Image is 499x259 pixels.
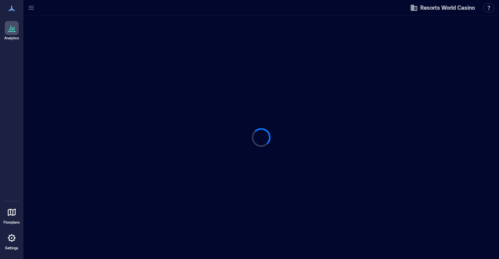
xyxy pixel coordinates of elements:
[4,36,19,41] p: Analytics
[408,2,477,14] button: Resorts World Casino
[4,220,20,225] p: Floorplans
[5,246,18,250] p: Settings
[2,19,21,43] a: Analytics
[1,203,22,227] a: Floorplans
[420,4,475,12] span: Resorts World Casino
[2,229,21,253] a: Settings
